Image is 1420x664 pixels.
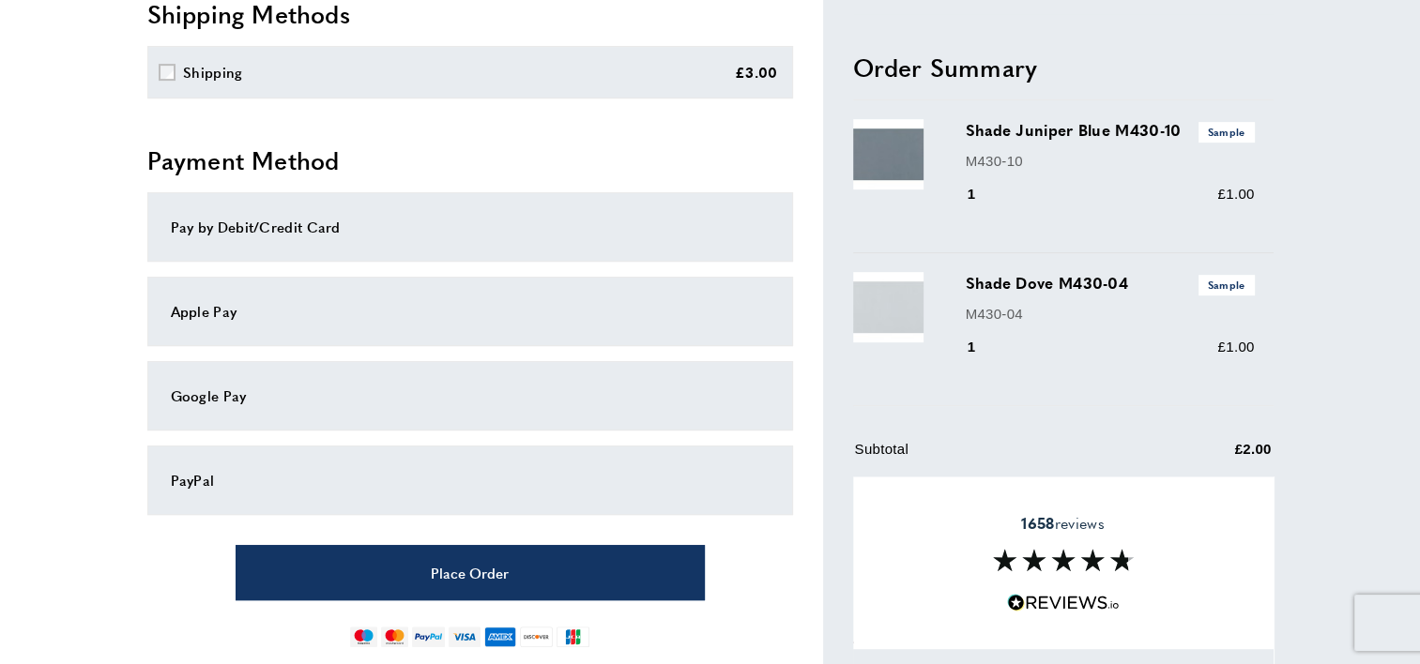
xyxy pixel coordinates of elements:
[966,337,1002,359] div: 1
[966,120,1255,143] h3: Shade Juniper Blue M430-10
[171,469,770,491] div: PayPal
[853,51,1274,84] h2: Order Summary
[171,385,770,407] div: Google Pay
[1021,514,1104,533] span: reviews
[171,216,770,238] div: Pay by Debit/Credit Card
[183,61,242,83] div: Shipping
[853,273,924,343] img: Shade Dove M430-04
[557,626,589,647] img: jcb
[147,143,793,177] h2: Payment Method
[1142,439,1272,475] td: £2.00
[520,626,553,647] img: discover
[1199,123,1255,143] span: Sample
[735,61,778,83] div: £3.00
[350,626,377,647] img: maestro
[1021,512,1054,534] strong: 1658
[484,626,517,647] img: american-express
[1217,187,1254,203] span: £1.00
[993,549,1134,571] img: Reviews section
[171,300,770,323] div: Apple Pay
[449,626,480,647] img: visa
[412,626,445,647] img: paypal
[855,439,1140,475] td: Subtotal
[966,303,1255,325] p: M430-04
[381,626,408,647] img: mastercard
[1217,340,1254,355] span: £1.00
[236,545,705,600] button: Place Order
[966,150,1255,173] p: M430-10
[853,120,924,190] img: Shade Juniper Blue M430-10
[966,184,1002,206] div: 1
[1199,276,1255,295] span: Sample
[1007,594,1120,611] img: Reviews.io 5 stars
[966,273,1255,295] h3: Shade Dove M430-04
